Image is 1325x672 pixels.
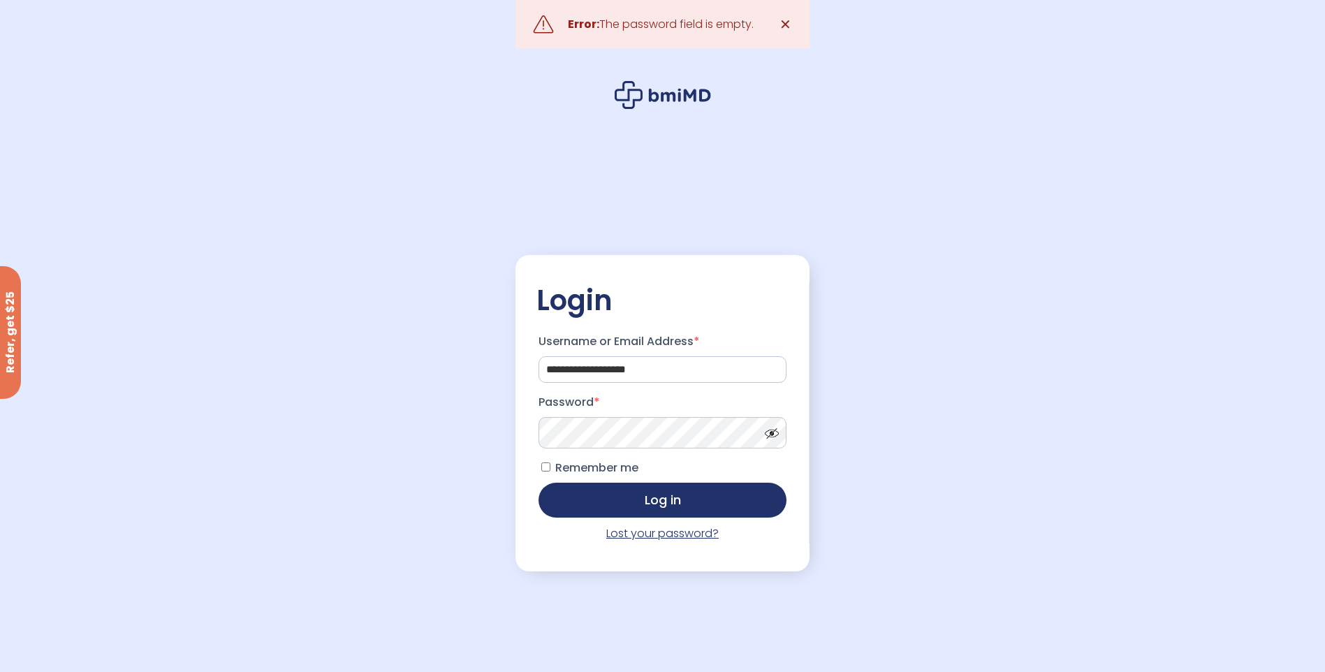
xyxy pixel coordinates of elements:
span: ✕ [779,15,791,34]
a: Lost your password? [606,525,719,541]
button: Log in [539,483,787,518]
span: Remember me [555,460,638,476]
input: Remember me [541,462,550,472]
div: The password field is empty. [568,15,754,34]
label: Username or Email Address [539,330,787,353]
h2: Login [536,283,789,318]
a: ✕ [771,10,799,38]
label: Password [539,391,787,414]
strong: Error: [568,16,599,32]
